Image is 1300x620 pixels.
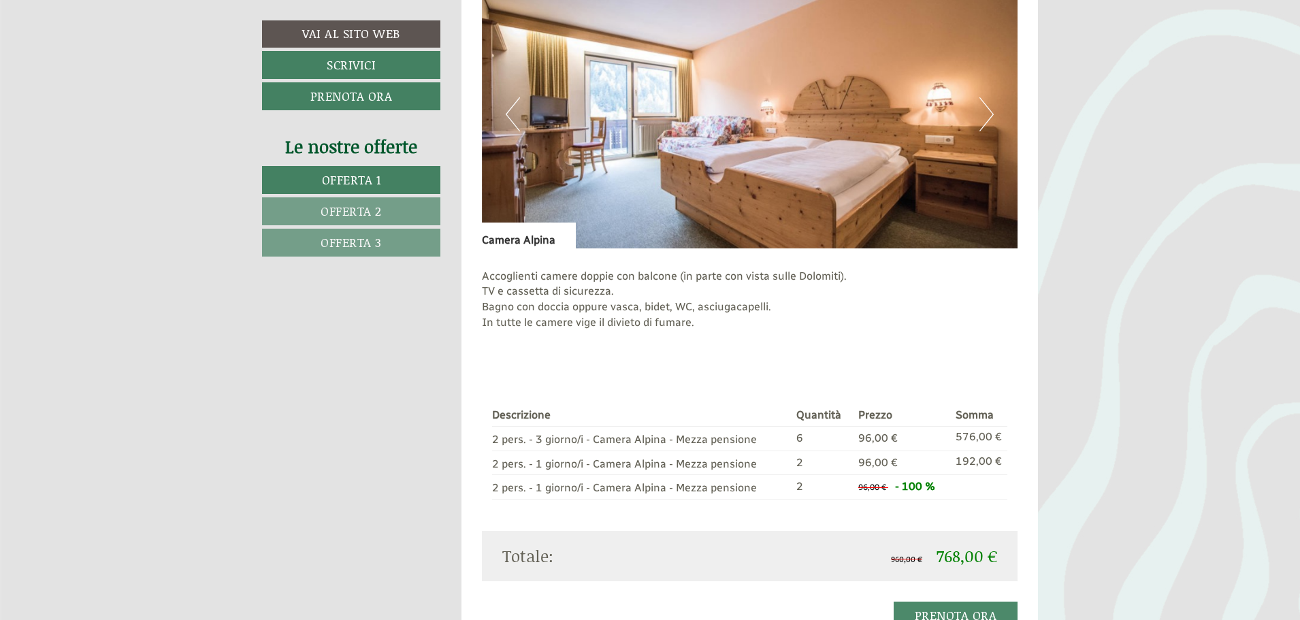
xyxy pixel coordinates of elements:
td: 192,00 € [950,451,1007,475]
th: Quantità [791,405,853,426]
span: 96,00 € [858,483,886,492]
button: Previous [506,97,520,131]
th: Somma [950,405,1007,426]
td: 2 pers. - 1 giorno/i - Camera Alpina - Mezza pensione [492,475,792,500]
span: 96,00 € [858,456,898,469]
span: 96,00 € [858,431,898,444]
div: Le nostre offerte [262,134,440,159]
p: Accoglienti camere doppie con balcone (in parte con vista sulle Dolomiti). TV e cassetta di sicur... [482,269,1018,346]
a: Prenota ora [262,82,440,110]
td: 2 pers. - 1 giorno/i - Camera Alpina - Mezza pensione [492,451,792,475]
a: Vai al sito web [262,20,440,48]
div: Totale: [492,544,750,568]
span: 768,00 € [937,544,997,567]
div: Camera Alpina [482,223,576,248]
button: Next [979,97,994,131]
td: 2 [791,475,853,500]
span: - 100 % [895,480,935,493]
span: Offerta 1 [322,171,381,189]
a: Scrivici [262,51,440,79]
td: 2 [791,451,853,475]
span: Offerta 3 [321,233,382,251]
td: 6 [791,426,853,451]
th: Prezzo [853,405,950,426]
td: 576,00 € [950,426,1007,451]
td: 2 pers. - 3 giorno/i - Camera Alpina - Mezza pensione [492,426,792,451]
th: Descrizione [492,405,792,426]
span: Offerta 2 [321,202,382,220]
span: 960,00 € [891,553,922,565]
